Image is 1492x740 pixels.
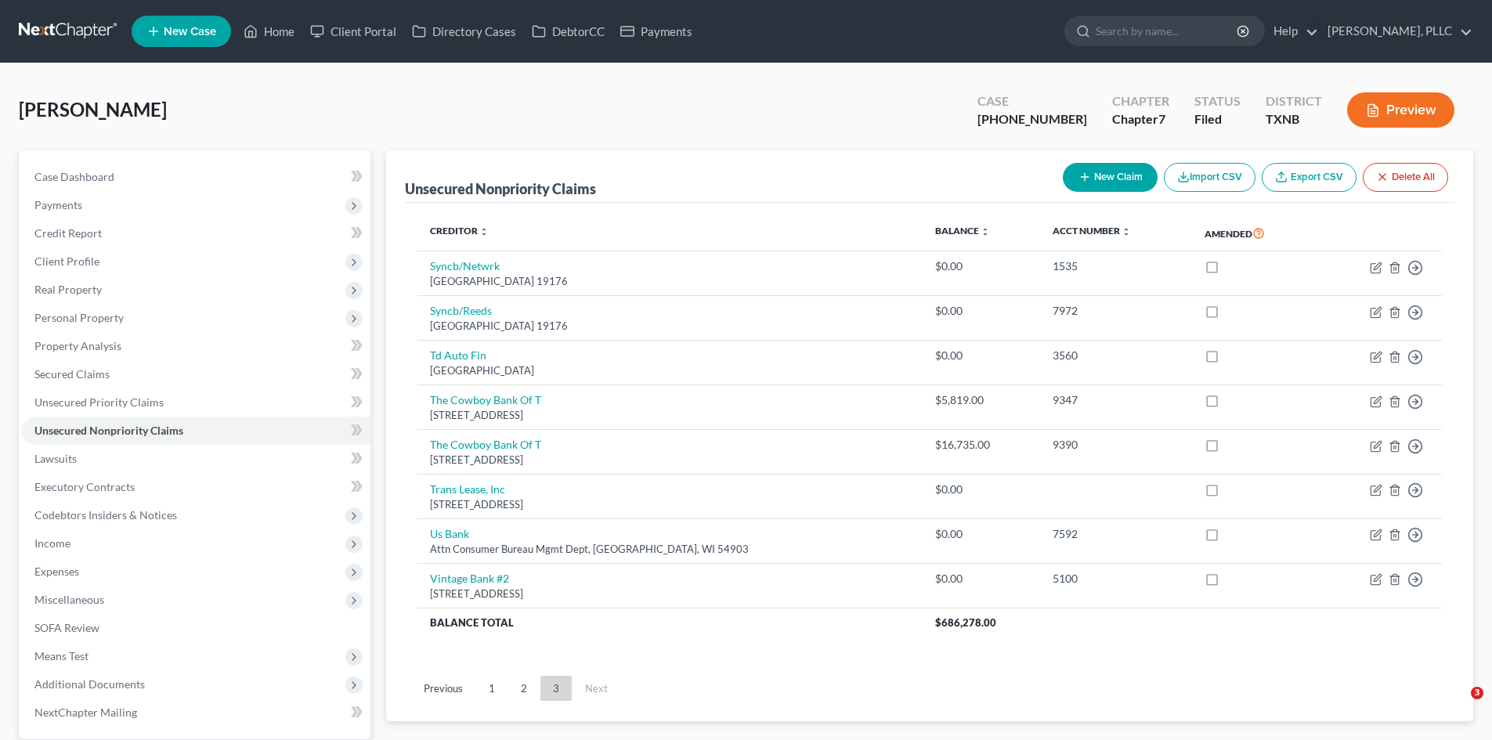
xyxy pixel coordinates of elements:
[935,392,1028,408] div: $5,819.00
[430,542,910,557] div: Attn Consumer Bureau Mgmt Dept, [GEOGRAPHIC_DATA], WI 54903
[1096,16,1239,45] input: Search by name...
[1053,526,1180,542] div: 7592
[1053,348,1180,363] div: 3560
[34,593,104,606] span: Miscellaneous
[34,677,145,691] span: Additional Documents
[22,614,370,642] a: SOFA Review
[430,408,910,423] div: [STREET_ADDRESS]
[34,621,99,634] span: SOFA Review
[1122,227,1131,236] i: unfold_more
[22,219,370,247] a: Credit Report
[1262,163,1357,192] a: Export CSV
[34,254,99,268] span: Client Profile
[430,438,541,451] a: The Cowboy Bank Of T
[1363,163,1448,192] button: Delete All
[508,676,540,701] a: 2
[34,170,114,183] span: Case Dashboard
[430,304,492,317] a: Syncb/Reeds
[1063,163,1158,192] button: New Claim
[430,274,910,289] div: [GEOGRAPHIC_DATA] 19176
[1164,163,1255,192] button: Import CSV
[1192,215,1317,251] th: Amended
[34,226,102,240] span: Credit Report
[935,616,996,629] span: $686,278.00
[935,437,1028,453] div: $16,735.00
[34,565,79,578] span: Expenses
[34,283,102,296] span: Real Property
[1471,687,1483,699] span: 3
[430,363,910,378] div: [GEOGRAPHIC_DATA]
[430,587,910,601] div: [STREET_ADDRESS]
[430,393,541,406] a: The Cowboy Bank Of T
[430,225,489,236] a: Creditor unfold_more
[430,572,509,585] a: Vintage Bank #2
[34,452,77,465] span: Lawsuits
[935,348,1028,363] div: $0.00
[22,445,370,473] a: Lawsuits
[22,163,370,191] a: Case Dashboard
[1266,92,1322,110] div: District
[476,676,508,701] a: 1
[430,348,486,362] a: Td Auto Fin
[22,473,370,501] a: Executory Contracts
[22,698,370,727] a: NextChapter Mailing
[417,608,923,637] th: Balance Total
[981,227,990,236] i: unfold_more
[34,395,164,409] span: Unsecured Priority Claims
[1053,392,1180,408] div: 9347
[1053,303,1180,319] div: 7972
[34,508,177,522] span: Codebtors Insiders & Notices
[34,536,70,550] span: Income
[1320,17,1472,45] a: [PERSON_NAME], PLLC
[935,526,1028,542] div: $0.00
[302,17,404,45] a: Client Portal
[411,676,475,701] a: Previous
[479,227,489,236] i: unfold_more
[1053,571,1180,587] div: 5100
[1053,225,1131,236] a: Acct Number unfold_more
[22,332,370,360] a: Property Analysis
[430,497,910,512] div: [STREET_ADDRESS]
[430,527,469,540] a: Us Bank
[34,367,110,381] span: Secured Claims
[1158,111,1165,126] span: 7
[1053,437,1180,453] div: 9390
[34,339,121,352] span: Property Analysis
[1112,92,1169,110] div: Chapter
[34,480,135,493] span: Executory Contracts
[935,571,1028,587] div: $0.00
[1053,258,1180,274] div: 1535
[22,417,370,445] a: Unsecured Nonpriority Claims
[34,424,183,437] span: Unsecured Nonpriority Claims
[977,92,1087,110] div: Case
[22,360,370,388] a: Secured Claims
[935,225,990,236] a: Balance unfold_more
[1194,92,1241,110] div: Status
[430,482,505,496] a: Trans Lease, Inc
[236,17,302,45] a: Home
[1439,687,1476,724] iframe: Intercom live chat
[430,319,910,334] div: [GEOGRAPHIC_DATA] 19176
[935,482,1028,497] div: $0.00
[34,311,124,324] span: Personal Property
[1347,92,1454,128] button: Preview
[430,453,910,467] div: [STREET_ADDRESS]
[404,17,524,45] a: Directory Cases
[34,198,82,211] span: Payments
[22,388,370,417] a: Unsecured Priority Claims
[977,110,1087,128] div: [PHONE_NUMBER]
[1194,110,1241,128] div: Filed
[405,179,596,198] div: Unsecured Nonpriority Claims
[164,26,216,38] span: New Case
[935,258,1028,274] div: $0.00
[612,17,700,45] a: Payments
[1266,110,1322,128] div: TXNB
[1112,110,1169,128] div: Chapter
[524,17,612,45] a: DebtorCC
[34,649,89,662] span: Means Test
[430,259,500,273] a: Syncb/Netwrk
[540,676,572,701] a: 3
[34,706,137,719] span: NextChapter Mailing
[1266,17,1318,45] a: Help
[19,98,167,121] span: [PERSON_NAME]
